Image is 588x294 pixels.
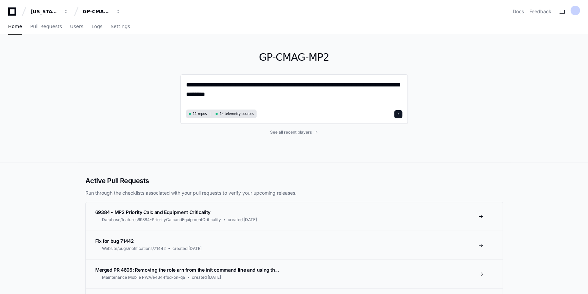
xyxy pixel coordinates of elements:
span: 11 repos [193,111,207,116]
a: Logs [92,19,102,35]
span: created [DATE] [173,246,202,251]
span: Fix for bug 71442 [95,238,134,244]
button: GP-CMAG-MP2 [80,5,123,18]
a: Docs [513,8,524,15]
span: created [DATE] [192,275,221,280]
span: Website/bugs/notifications/71442 [102,246,166,251]
span: Home [8,24,22,28]
span: Database/features69384-PriorityCalcandEquipmentCriticality [102,217,221,222]
h2: Active Pull Requests [85,176,503,185]
a: Home [8,19,22,35]
span: 69384 - MP2 Priority Calc and Equipment Criticality [95,209,210,215]
a: See all recent players [180,130,408,135]
button: Feedback [529,8,551,15]
a: Pull Requests [30,19,62,35]
a: Users [70,19,83,35]
span: Settings [110,24,130,28]
a: Merged PR 4605: Removing the role arn from the init command line and using th...Maintenance Mobil... [86,259,503,288]
span: See all recent players [270,130,312,135]
span: Merged PR 4605: Removing the role arn from the init command line and using th... [95,267,279,273]
span: Maintenance Mobile PWA/e4344f6d-on-qa [102,275,185,280]
a: Settings [110,19,130,35]
button: [US_STATE] Pacific [28,5,71,18]
span: Pull Requests [30,24,62,28]
p: Run through the checklists associated with your pull requests to verify your upcoming releases. [85,190,503,196]
div: [US_STATE] Pacific [31,8,60,15]
span: 14 telemetry sources [220,111,254,116]
a: 69384 - MP2 Priority Calc and Equipment CriticalityDatabase/features69384-PriorityCalcandEquipmen... [86,202,503,231]
span: Logs [92,24,102,28]
a: Fix for bug 71442Website/bugs/notifications/71442created [DATE] [86,231,503,259]
span: created [DATE] [228,217,257,222]
div: GP-CMAG-MP2 [83,8,112,15]
span: Users [70,24,83,28]
h1: GP-CMAG-MP2 [180,51,408,63]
